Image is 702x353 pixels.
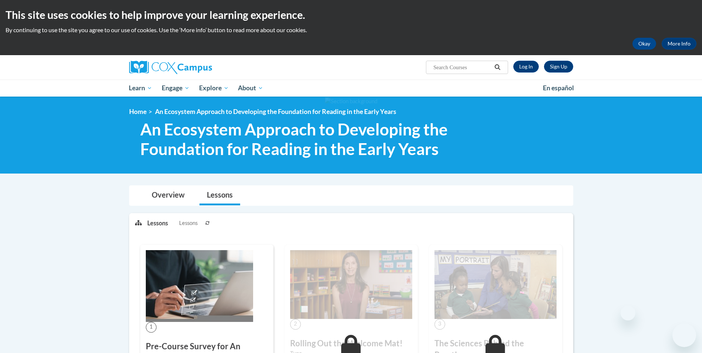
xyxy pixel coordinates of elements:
[155,108,396,115] span: An Ecosystem Approach to Developing the Foundation for Reading in the Early Years
[140,120,471,159] span: An Ecosystem Approach to Developing the Foundation for Reading in the Early Years
[290,338,412,349] h3: Rolling Out the Welcome Mat!
[146,250,253,322] img: Course Image
[325,97,377,105] img: Section background
[544,61,573,73] a: Register
[147,219,168,227] p: Lessons
[513,61,539,73] a: Log In
[124,80,157,97] a: Learn
[290,319,301,330] span: 2
[290,250,412,319] img: Course Image
[199,186,240,205] a: Lessons
[144,186,192,205] a: Overview
[146,322,157,333] span: 1
[118,80,584,97] div: Main menu
[233,80,268,97] a: About
[162,84,189,93] span: Engage
[157,80,194,97] a: Engage
[129,84,152,93] span: Learn
[129,61,212,74] img: Cox Campus
[199,84,229,93] span: Explore
[129,61,270,74] a: Cox Campus
[538,80,579,96] a: En español
[194,80,234,97] a: Explore
[6,26,696,34] p: By continuing to use the site you agree to our use of cookies. Use the ‘More info’ button to read...
[6,7,696,22] h2: This site uses cookies to help improve your learning experience.
[433,63,492,72] input: Search Courses
[632,38,656,50] button: Okay
[621,306,635,320] iframe: Close message
[543,84,574,92] span: En español
[179,219,198,227] span: Lessons
[434,319,445,330] span: 3
[129,108,147,115] a: Home
[672,323,696,347] iframe: Button to launch messaging window
[492,63,503,72] button: Search
[662,38,696,50] a: More Info
[434,250,557,319] img: Course Image
[238,84,263,93] span: About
